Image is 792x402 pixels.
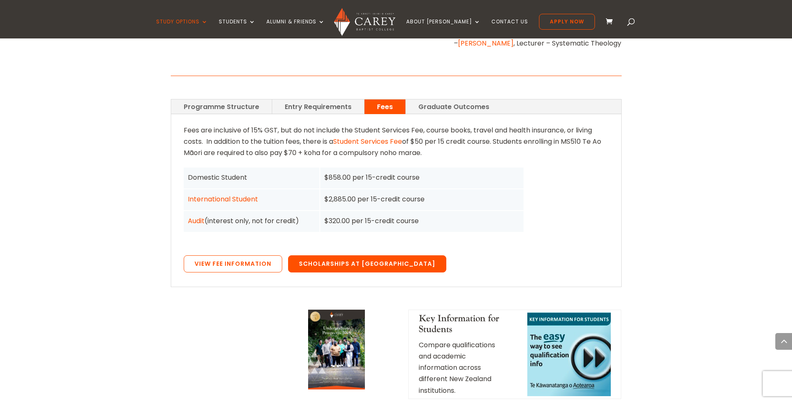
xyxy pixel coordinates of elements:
img: Carey Baptist College [334,8,395,36]
p: Compare qualifications and academic information across different New Zealand institutions. [419,339,505,396]
p: – , Lecturer – Systematic Theology [408,38,621,49]
a: [PERSON_NAME] [458,38,514,48]
a: Students [219,19,256,38]
a: Graduate Outcomes [406,99,502,114]
a: Programme Structure [171,99,272,114]
a: Undergraduate Prospectus Cover 2025 [308,382,364,392]
span: Fees are inclusive of 15% GST, but do not include the Student Services Fee, course books, travel ... [184,125,592,146]
a: Scholarships at [GEOGRAPHIC_DATA] [288,255,446,273]
a: Audit [188,216,205,226]
a: View Fee Information [184,255,282,273]
a: Apply Now [539,14,595,30]
a: About [PERSON_NAME] [406,19,481,38]
a: Contact Us [491,19,528,38]
div: Domestic Student [188,172,316,183]
h4: Key Information for Students [419,313,505,339]
div: $2,885.00 per 15-credit course [324,193,519,205]
a: International Student [188,194,258,204]
a: Entry Requirements [272,99,364,114]
a: Student Services Fee [333,137,402,146]
img: Undergraduate Prospectus Cover 2025 [308,310,364,389]
div: $858.00 per 15-credit course [324,172,519,183]
a: Alumni & Friends [266,19,325,38]
div: $320.00 per 15-credit course [324,215,519,226]
a: Study Options [156,19,208,38]
a: Fees [364,99,405,114]
div: (interest only, not for credit) [188,215,316,226]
